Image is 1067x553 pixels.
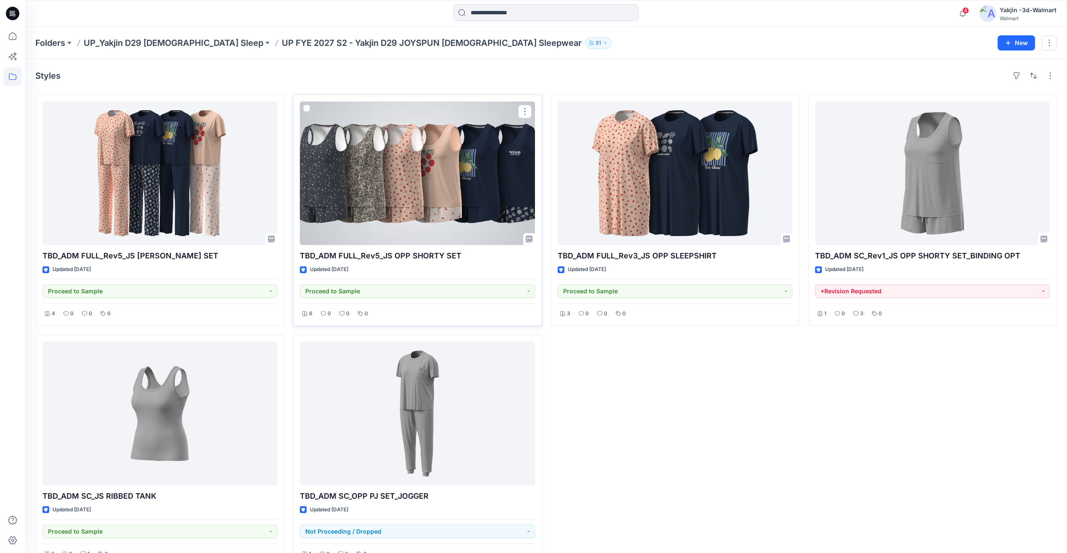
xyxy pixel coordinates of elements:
button: 31 [585,37,612,49]
button: New [998,35,1035,51]
p: 1 [824,309,826,318]
a: TBD_ADM SC_JS RIBBED TANK [42,342,277,485]
div: Yakjin -3d-Walmart [1000,5,1056,15]
h4: Styles [35,71,61,81]
p: Updated [DATE] [53,265,91,274]
p: TBD_ADM SC_JS RIBBED TANK [42,490,277,502]
div: Walmart [1000,15,1056,21]
p: 0 [604,309,607,318]
p: 0 [622,309,626,318]
a: TBD_ADM FULL_Rev5_JS OPP SHORTY SET [300,101,535,245]
span: 4 [962,7,969,14]
a: TBD_ADM FULL_Rev3_JS OPP SLEEPSHIRT [558,101,792,245]
p: TBD_ADM SC_Rev1_JS OPP SHORTY SET_BINDING OPT [815,250,1050,262]
p: Updated [DATE] [825,265,863,274]
a: TBD_ADM SC_Rev1_JS OPP SHORTY SET_BINDING OPT [815,101,1050,245]
p: 0 [89,309,92,318]
img: avatar [980,5,996,22]
p: Updated [DATE] [568,265,606,274]
p: 31 [596,38,601,48]
p: 0 [107,309,111,318]
p: TBD_ADM SC_OPP PJ SET_JOGGER [300,490,535,502]
p: Updated [DATE] [310,265,348,274]
p: 0 [328,309,331,318]
a: TBD_ADM FULL_Rev5_JS OPP PJ SET [42,101,277,245]
p: 3 [860,309,863,318]
p: 0 [70,309,74,318]
p: Updated [DATE] [310,505,348,514]
p: 0 [365,309,368,318]
a: UP_Yakjin D29 [DEMOGRAPHIC_DATA] Sleep [84,37,263,49]
p: 0 [346,309,349,318]
p: 0 [585,309,589,318]
p: 4 [52,309,55,318]
p: 0 [879,309,882,318]
p: 0 [842,309,845,318]
p: TBD_ADM FULL_Rev5_JS OPP SHORTY SET [300,250,535,262]
p: 6 [309,309,312,318]
a: TBD_ADM SC_OPP PJ SET_JOGGER [300,342,535,485]
p: 3 [567,309,570,318]
p: Updated [DATE] [53,505,91,514]
p: TBD_ADM FULL_Rev3_JS OPP SLEEPSHIRT [558,250,792,262]
p: TBD_ADM FULL_Rev5_JS [PERSON_NAME] SET [42,250,277,262]
p: UP FYE 2027 S2 - Yakjin D29 JOYSPUN [DEMOGRAPHIC_DATA] Sleepwear [282,37,582,49]
a: Folders [35,37,65,49]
